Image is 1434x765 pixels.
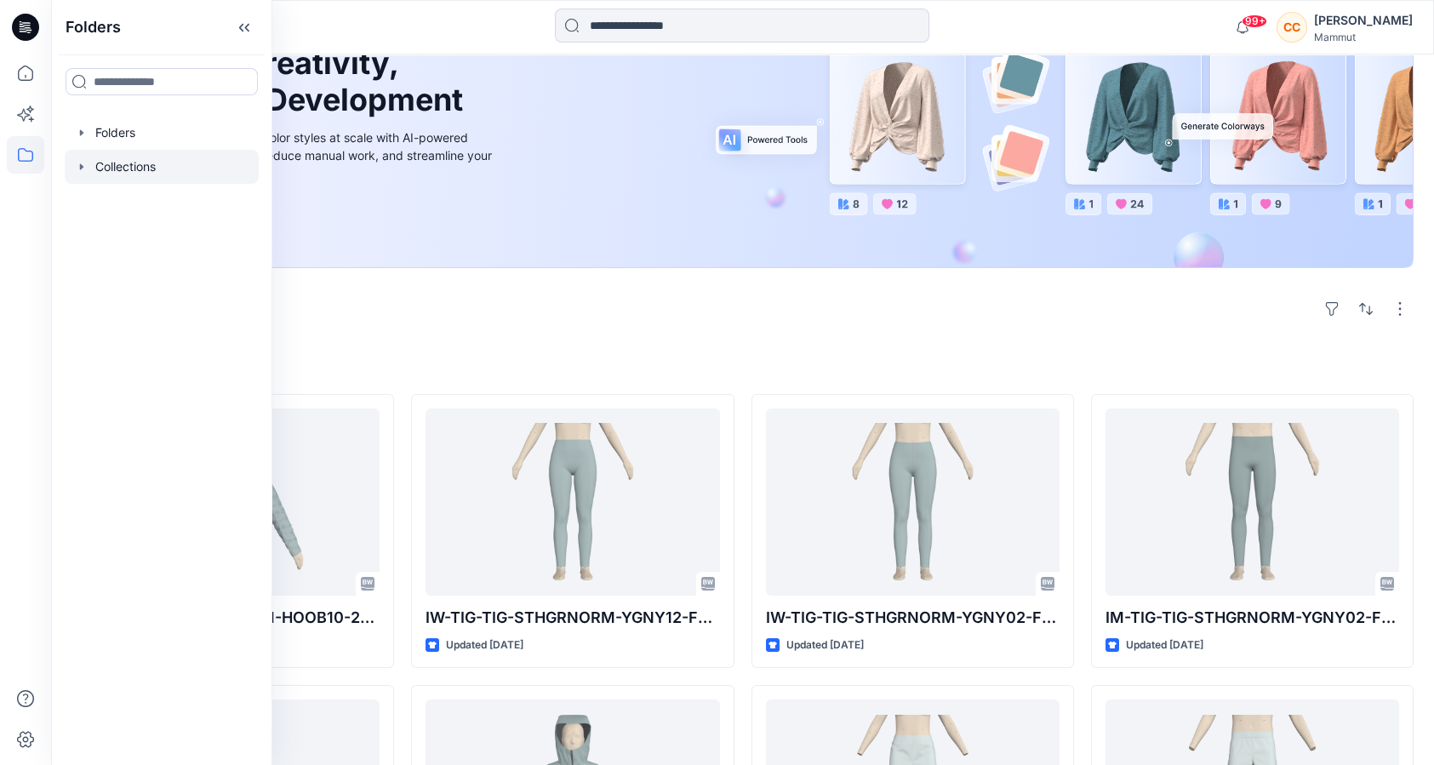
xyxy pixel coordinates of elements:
p: IW-TIG-TIG-STHGRNORM-YGNY02-FW20 [766,606,1060,630]
h4: Styles [71,357,1414,377]
div: [PERSON_NAME] [1314,10,1413,31]
div: Explore ideas faster and recolor styles at scale with AI-powered tools that boost creativity, red... [113,128,496,182]
p: Updated [DATE] [1126,637,1203,654]
p: IM-TIG-TIG-STHGRNORM-YGNY02-FW20 [1105,606,1399,630]
div: CC [1277,12,1307,43]
a: Discover more [113,203,496,237]
a: IW-TIG-TIG-STHGRNORM-YGNY02-FW20 [766,408,1060,596]
span: 99+ [1242,14,1267,28]
p: Updated [DATE] [446,637,523,654]
p: Updated [DATE] [786,637,864,654]
a: IM-TIG-TIG-STHGRNORM-YGNY02-FW20 [1105,408,1399,596]
h1: Unleash Creativity, Speed Up Development [113,45,471,118]
p: IW-TIG-TIG-STHGRNORM-YGNY12-FW20 [426,606,719,630]
a: IW-TIG-TIG-STHGRNORM-YGNY12-FW20 [426,408,719,596]
div: Mammut [1314,31,1413,43]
